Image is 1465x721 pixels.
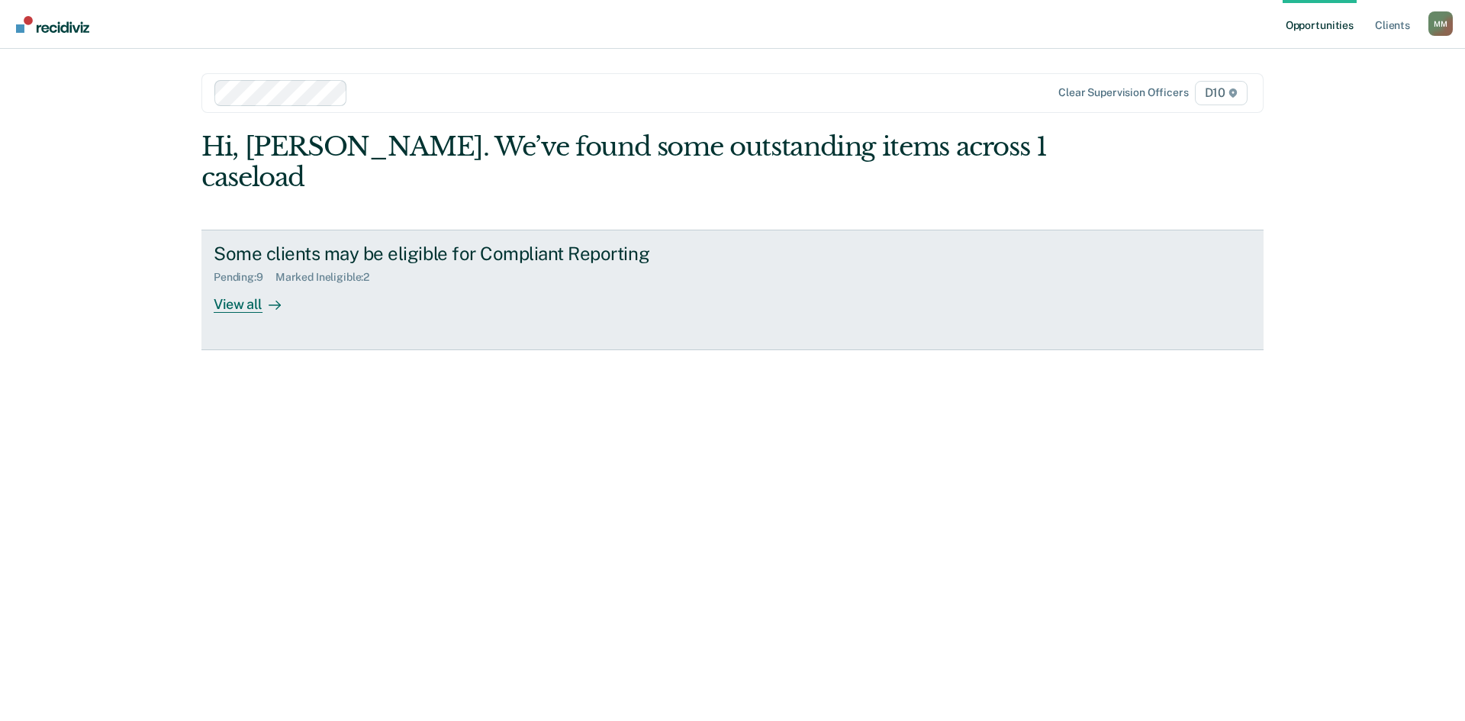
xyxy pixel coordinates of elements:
[201,131,1051,194] div: Hi, [PERSON_NAME]. We’ve found some outstanding items across 1 caseload
[275,271,382,284] div: Marked Ineligible : 2
[214,271,275,284] div: Pending : 9
[16,16,89,33] img: Recidiviz
[1428,11,1453,36] button: Profile dropdown button
[1058,86,1188,99] div: Clear supervision officers
[214,243,749,265] div: Some clients may be eligible for Compliant Reporting
[201,230,1264,350] a: Some clients may be eligible for Compliant ReportingPending:9Marked Ineligible:2View all
[214,284,299,314] div: View all
[1428,11,1453,36] div: M M
[1195,81,1248,105] span: D10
